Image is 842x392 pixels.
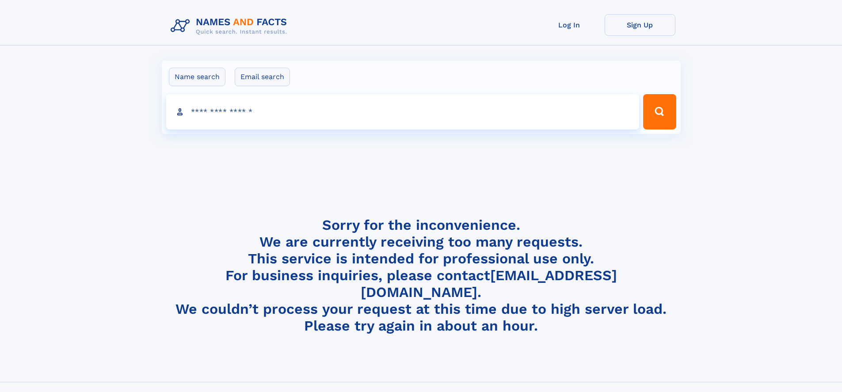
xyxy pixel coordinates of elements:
[167,217,675,335] h4: Sorry for the inconvenience. We are currently receiving too many requests. This service is intend...
[643,94,676,129] button: Search Button
[235,68,290,86] label: Email search
[534,14,605,36] a: Log In
[605,14,675,36] a: Sign Up
[166,94,640,129] input: search input
[167,14,294,38] img: Logo Names and Facts
[169,68,225,86] label: Name search
[361,267,617,301] a: [EMAIL_ADDRESS][DOMAIN_NAME]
